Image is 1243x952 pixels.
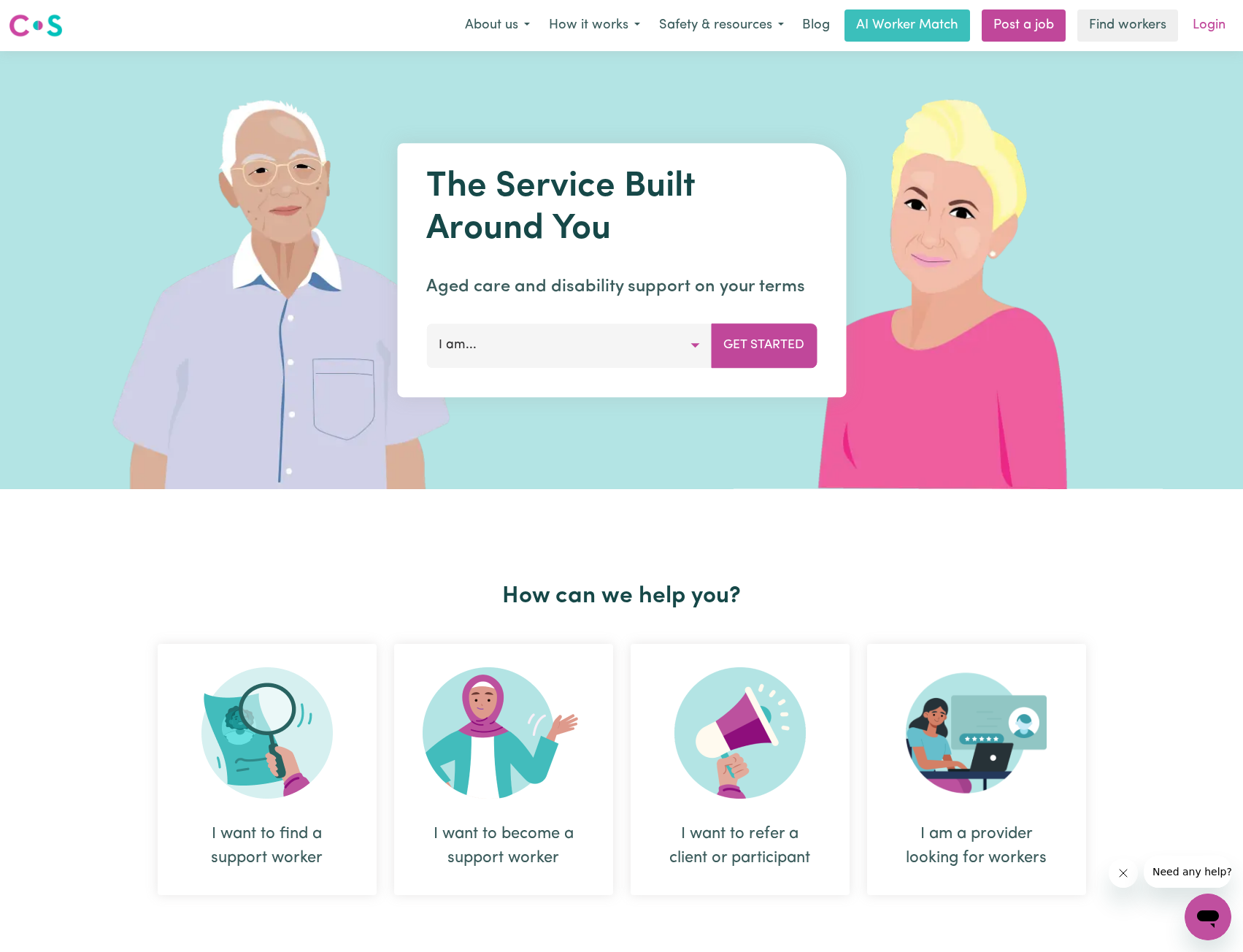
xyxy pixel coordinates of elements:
div: I am a provider looking for workers [902,822,1051,870]
div: I want to become a support worker [394,644,613,895]
div: I want to become a support worker [429,822,578,870]
h1: The Service Built Around You [426,166,817,250]
iframe: Message from company [1144,856,1231,888]
button: About us [455,10,539,41]
img: Refer [674,667,806,799]
button: How it works [539,10,650,41]
div: I want to find a support worker [193,822,342,870]
button: Get Started [711,323,817,367]
div: I want to find a support worker [158,644,377,895]
iframe: Close message [1109,859,1138,888]
span: Need any help? [9,10,88,22]
a: Post a job [982,9,1066,42]
div: I want to refer a client or participant [666,822,815,870]
img: Become Worker [423,667,585,799]
button: I am... [426,323,712,367]
a: Careseekers logo [9,9,63,42]
a: AI Worker Match [844,9,970,42]
a: Find workers [1077,9,1178,42]
a: Blog [793,9,839,42]
img: Provider [906,667,1047,799]
img: Careseekers logo [9,12,63,39]
button: Safety & resources [650,10,793,41]
div: I am a provider looking for workers [867,644,1086,895]
a: Login [1184,9,1234,42]
div: I want to refer a client or participant [631,644,850,895]
iframe: Button to launch messaging window [1185,894,1231,940]
p: Aged care and disability support on your terms [426,274,817,300]
img: Search [201,667,333,799]
h2: How can we help you? [149,583,1095,610]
